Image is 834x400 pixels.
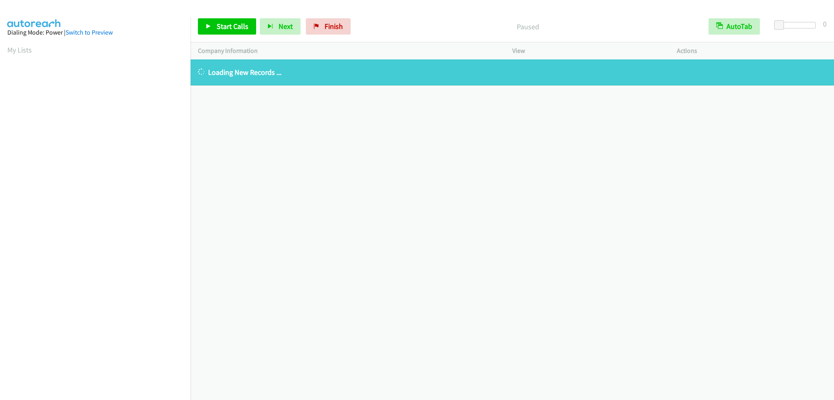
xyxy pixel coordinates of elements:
span: Finish [325,22,343,31]
span: Start Calls [217,22,248,31]
span: Next [279,22,293,31]
p: Actions [677,46,827,56]
button: Next [260,18,301,35]
button: AutoTab [709,18,760,35]
div: Dialing Mode: Power | [7,28,183,37]
a: Start Calls [198,18,256,35]
p: View [512,46,662,56]
a: Switch to Preview [66,28,113,36]
div: 0 [823,18,827,29]
div: Delay between calls (in seconds) [778,22,816,28]
a: Finish [306,18,351,35]
p: Company Information [198,46,498,56]
p: Paused [362,21,694,32]
a: My Lists [7,45,32,55]
p: Loading New Records ... [198,67,827,78]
